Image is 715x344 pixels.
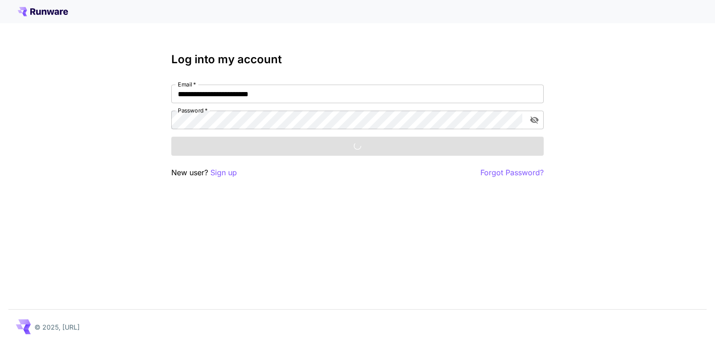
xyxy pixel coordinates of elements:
[178,106,208,114] label: Password
[210,167,237,179] button: Sign up
[480,167,544,179] button: Forgot Password?
[526,112,543,128] button: toggle password visibility
[34,322,80,332] p: © 2025, [URL]
[171,167,237,179] p: New user?
[178,80,196,88] label: Email
[171,53,544,66] h3: Log into my account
